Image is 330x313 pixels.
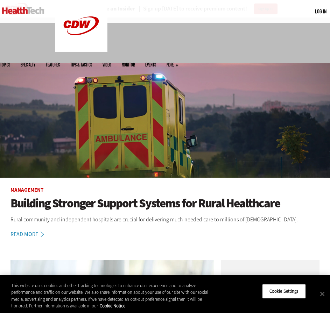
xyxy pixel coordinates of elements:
span: Specialty [21,63,35,67]
a: Events [145,63,156,67]
a: CDW [55,46,107,54]
a: More information about your privacy [100,303,125,309]
a: Tips & Tactics [70,63,92,67]
a: Features [46,63,60,67]
img: Home [2,7,44,14]
div: This website uses cookies and other tracking technologies to enhance user experience and to analy... [11,282,216,310]
button: Cookie Settings [262,284,306,299]
a: Log in [315,8,327,14]
div: User menu [315,8,327,15]
a: Read More [10,232,52,237]
a: Building Stronger Support Systems for Rural Healthcare [10,197,320,210]
a: Management [10,186,43,193]
a: Video [103,63,111,67]
p: Rural community and independent hospitals are crucial for delivering much-needed care to millions... [10,215,320,224]
a: MonITor [122,63,135,67]
button: Close [315,286,330,301]
span: More [167,63,178,67]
